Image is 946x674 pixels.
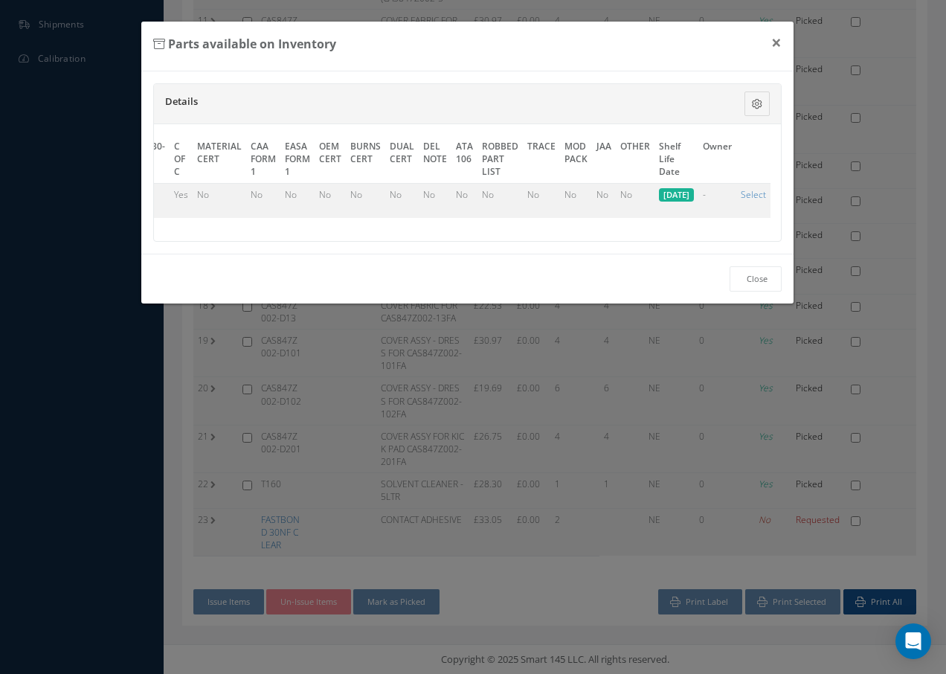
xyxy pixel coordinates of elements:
[741,188,766,201] a: Select
[560,135,592,183] th: MOD PACK
[592,183,616,218] td: No
[170,135,193,183] th: C OF C
[346,135,385,183] th: BURNS CERT
[346,183,385,218] td: No
[616,183,654,218] td: No
[165,96,666,108] h5: Details
[170,183,193,218] td: Yes
[477,183,523,218] td: No
[246,135,280,183] th: CAA FORM 1
[560,183,592,218] td: No
[698,183,736,218] td: -
[523,183,560,218] td: No
[451,183,477,218] td: No
[419,135,451,183] th: DEL NOTE
[193,183,246,218] td: No
[168,36,336,52] b: Parts available on Inventory
[730,266,782,292] a: Close
[385,183,419,218] td: No
[280,183,315,218] td: No
[698,135,736,183] th: Owner
[451,135,477,183] th: ATA 106
[315,183,346,218] td: No
[895,623,931,659] div: Open Intercom Messenger
[616,135,654,183] th: OTHER
[419,183,451,218] td: No
[654,135,698,183] th: Shelf Life Date
[759,22,794,63] button: ×
[385,135,419,183] th: DUAL CERT
[659,188,694,202] span: [DATE]
[477,135,523,183] th: ROBBED PART LIST
[315,135,346,183] th: OEM CERT
[193,135,246,183] th: MATERIAL CERT
[246,183,280,218] td: No
[592,135,616,183] th: JAA
[523,135,560,183] th: TRACE
[280,135,315,183] th: EASA FORM 1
